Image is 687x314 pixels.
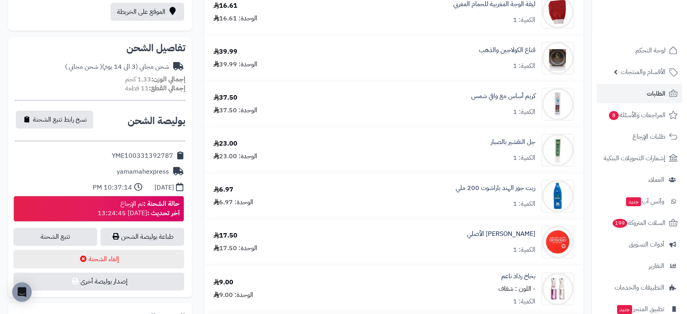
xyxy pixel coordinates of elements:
div: 23.00 [213,139,237,148]
span: أدوات التسويق [629,239,664,250]
div: الكمية: 1 [513,107,535,117]
a: كريم أساس مع واقي شمس [471,92,535,101]
div: yamamahexpress [117,167,169,177]
a: التطبيقات والخدمات [597,278,682,297]
img: 1735916823-JRI-CELUT%20Rainbow%20BB%20Cream-90x90.jpg [542,88,574,120]
strong: إجمالي الوزن: [151,74,185,84]
div: الكمية: 1 [513,199,535,209]
div: تم الإرجاع [DATE] 13:24:45 [98,199,180,218]
div: 16.61 [213,1,237,11]
div: YME100331392787 [112,151,173,161]
span: الأقسام والمنتجات [621,66,665,78]
a: المراجعات والأسئلة8 [597,105,682,125]
a: طباعة بوليصة الشحن [100,228,184,246]
a: بخاخ رذاذ ناعم [501,272,535,281]
strong: حالة الشحنة : [143,199,180,209]
span: لوحة التحكم [635,45,665,56]
div: 9.00 [213,278,233,287]
div: 10:37:14 PM [93,183,132,192]
div: الكمية: 1 [513,153,535,163]
strong: إجمالي القطع: [149,83,185,93]
span: نسخ رابط تتبع الشحنة [33,115,87,124]
span: السلات المتروكة [612,217,665,229]
div: Open Intercom Messenger [12,282,32,302]
span: جديد [626,197,641,206]
div: الوحدة: 9.00 [213,290,253,300]
span: إشعارات التحويلات البنكية [604,153,665,164]
div: 37.50 [213,93,237,102]
a: التقارير [597,256,682,276]
a: السلات المتروكة199 [597,213,682,233]
div: الوحدة: 39.99 [213,60,257,69]
a: العملاء [597,170,682,190]
div: الكمية: 1 [513,15,535,25]
button: إلغاء الشحنة [13,250,184,268]
strong: آخر تحديث : [147,208,180,218]
span: جديد [617,305,632,314]
a: تتبع الشحنة [13,228,97,246]
a: الطلبات [597,84,682,103]
div: 6.97 [213,185,233,194]
small: - اللون : شفاف [498,284,535,294]
div: الكمية: 1 [513,245,535,255]
div: الوحدة: 6.97 [213,198,253,207]
span: التطبيقات والخدمات [615,282,664,293]
div: [DATE] [154,183,174,192]
a: الموقع على الخريطة [111,3,184,21]
div: الوحدة: 16.61 [213,14,257,23]
button: نسخ رابط تتبع الشحنة [16,111,93,129]
img: 1735801633-Aloe%20Refreshing%20Peeling%20Gel-90x90.jpg [542,134,574,166]
span: 8 [609,111,619,120]
span: المراجعات والأسئلة [608,109,665,121]
a: جل التقشير بالصبار [491,137,535,147]
small: 11 قطعة [125,83,185,93]
div: الوحدة: 37.50 [213,106,257,115]
img: logo-2.png [632,17,679,34]
a: وآتس آبجديد [597,192,682,211]
div: الوحدة: 23.00 [213,152,257,161]
img: 1735794185-Collagen%20and%20Gold%20Mask%201-90x90.jpg [542,42,574,74]
span: التقارير [649,260,664,272]
img: 1738178738-Parachute%20Coconut%20Oil%20200ml-90x90.jpg [542,180,574,212]
a: زيت جوز الهند باراشوت 200 ملي [456,183,535,193]
span: ( شحن مجاني ) [65,62,102,72]
div: شحن مجاني (3 الى 14 يوم) [65,62,169,72]
div: الكمية: 1 [513,297,535,306]
span: وآتس آب [625,196,664,207]
div: 39.99 [213,47,237,57]
button: إصدار بوليصة أخرى [13,273,184,290]
img: 1754414615-Spray%20Bottle-90x90.jpg [542,273,574,305]
a: إشعارات التحويلات البنكية [597,148,682,168]
a: أدوات التسويق [597,235,682,254]
a: طلبات الإرجاع [597,127,682,146]
a: قناع الكولاجين والذهب [479,46,535,55]
h2: بوليصة الشحن [128,116,185,126]
div: الوحدة: 17.50 [213,244,257,253]
small: 1.33 كجم [125,74,185,84]
span: العملاء [648,174,664,185]
a: لوحة التحكم [597,41,682,60]
a: [PERSON_NAME] الأصلي [467,229,535,239]
div: الكمية: 1 [513,61,535,71]
img: 1746643604-Glysolid%20400ml-90x90.jpg [542,226,574,258]
h2: تفاصيل الشحن [15,43,185,53]
span: الطلبات [647,88,665,99]
span: 199 [612,219,627,228]
span: طلبات الإرجاع [633,131,665,142]
div: 17.50 [213,231,237,240]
